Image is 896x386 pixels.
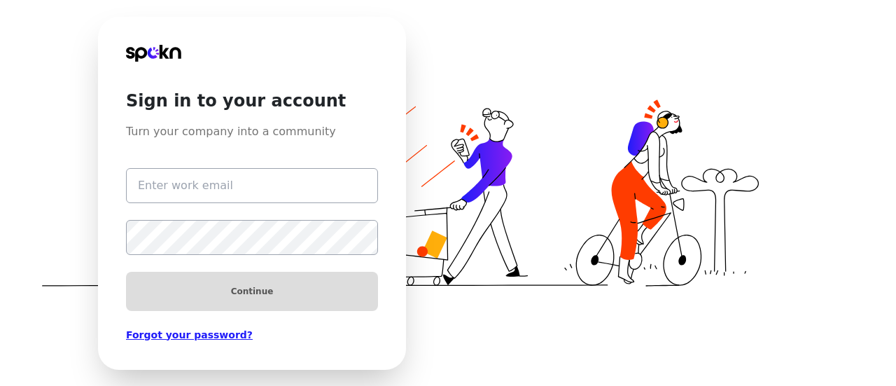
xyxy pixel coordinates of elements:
[126,272,378,311] button: Continue
[126,62,378,112] span: Sign in to your account
[126,328,378,342] a: Forgot your password?
[231,286,274,297] span: Continue
[126,168,378,203] input: Enter work email
[126,112,378,140] span: Turn your company into a community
